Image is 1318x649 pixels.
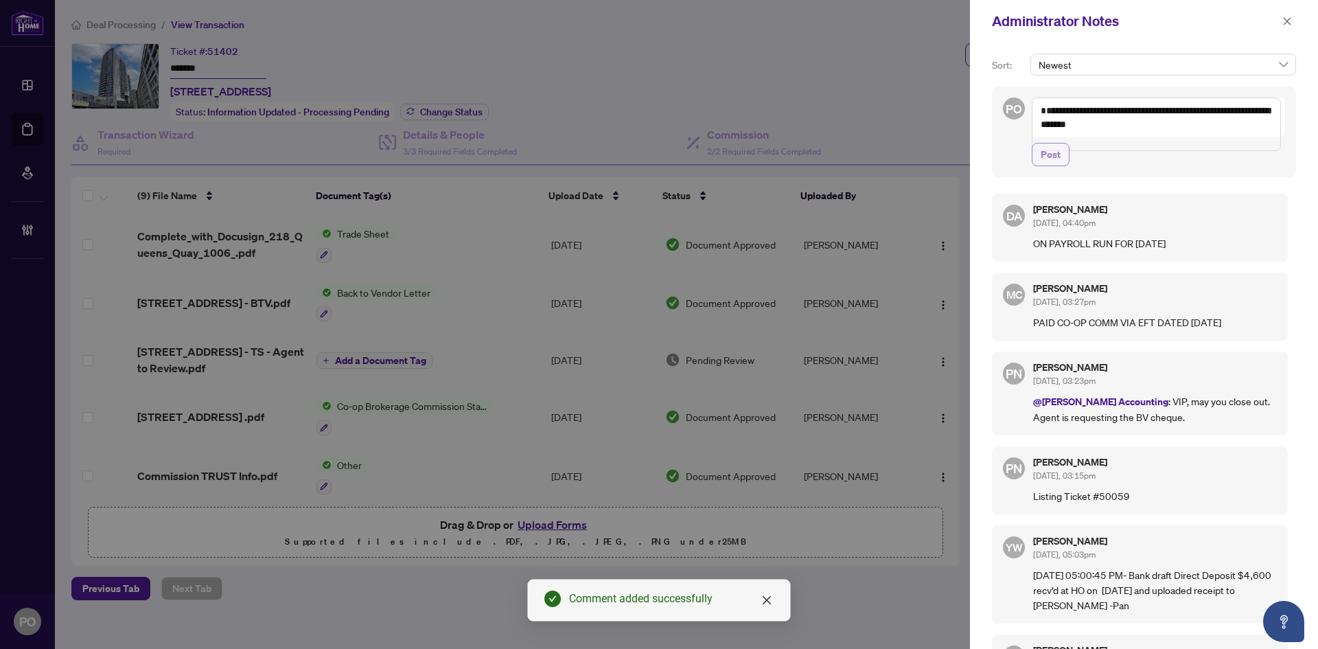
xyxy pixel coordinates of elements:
span: Newest [1039,54,1288,75]
span: @[PERSON_NAME] Accounting [1033,395,1168,408]
h5: [PERSON_NAME] [1033,363,1277,372]
p: ON PAYROLL RUN FOR [DATE] [1033,236,1277,251]
h5: [PERSON_NAME] [1033,205,1277,214]
button: Post [1032,143,1070,166]
span: close [761,595,772,606]
span: [DATE], 05:03pm [1033,549,1096,560]
span: YW [1006,539,1023,556]
span: PN [1006,364,1022,383]
h5: [PERSON_NAME] [1033,457,1277,467]
span: PN [1006,459,1022,478]
div: Comment added successfully [569,591,774,607]
p: Sort: [992,58,1025,73]
a: Close [759,593,774,608]
span: MC [1006,286,1022,303]
span: DA [1006,206,1022,225]
span: PO [1006,99,1021,117]
p: [DATE] 05:00:45 PM- Bank draft Direct Deposit $4,600 recv’d at HO on [DATE] and uploaded receipt ... [1033,567,1277,613]
button: Open asap [1263,601,1304,642]
span: [DATE], 03:23pm [1033,376,1096,386]
span: close [1282,16,1292,26]
h5: [PERSON_NAME] [1033,536,1277,546]
span: [DATE], 03:27pm [1033,297,1096,307]
span: [DATE], 03:15pm [1033,470,1096,481]
div: Administrator Notes [992,11,1278,32]
p: : VIP, may you close out. Agent is requesting the BV cheque. [1033,394,1277,424]
span: check-circle [544,591,561,607]
p: PAID CO-OP COMM VIA EFT DATED [DATE] [1033,315,1277,330]
p: Listing Ticket #50059 [1033,488,1277,503]
span: Post [1041,144,1061,166]
h5: [PERSON_NAME] [1033,284,1277,293]
span: [DATE], 04:40pm [1033,218,1096,228]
